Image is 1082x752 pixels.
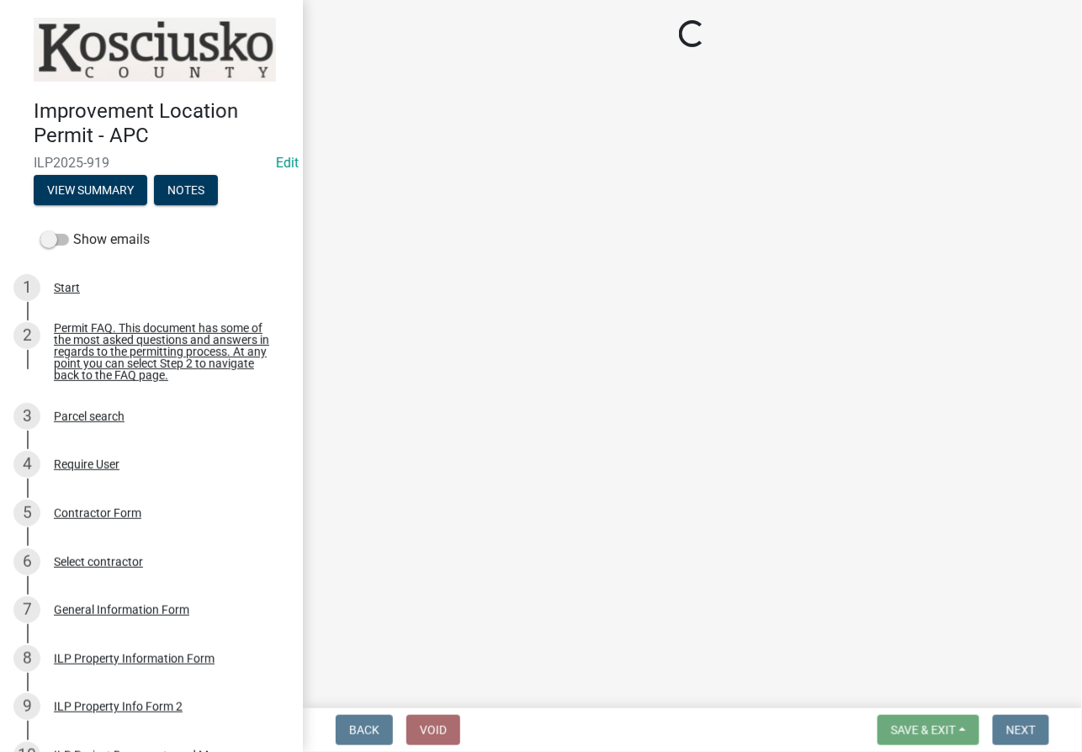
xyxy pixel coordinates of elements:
a: Edit [276,155,299,171]
span: Save & Exit [891,723,956,737]
div: 3 [13,403,40,430]
img: Kosciusko County, Indiana [34,18,276,82]
button: Next [993,715,1049,745]
wm-modal-confirm: Notes [154,184,218,198]
div: ILP Property Information Form [54,653,215,665]
button: Void [406,715,460,745]
div: 1 [13,274,40,301]
button: Notes [154,175,218,205]
span: Next [1006,723,1036,737]
div: Contractor Form [54,507,141,519]
wm-modal-confirm: Summary [34,184,147,198]
div: 8 [13,645,40,672]
div: Parcel search [54,410,125,422]
wm-modal-confirm: Edit Application Number [276,155,299,171]
span: Back [349,723,379,737]
h4: Improvement Location Permit - APC [34,99,289,148]
div: 4 [13,451,40,478]
div: 2 [13,322,40,349]
div: 7 [13,596,40,623]
div: ILP Property Info Form 2 [54,701,183,712]
div: 6 [13,548,40,575]
div: Permit FAQ. This document has some of the most asked questions and answers in regards to the perm... [54,322,276,381]
button: View Summary [34,175,147,205]
div: Select contractor [54,556,143,568]
button: Save & Exit [878,715,979,745]
div: Start [54,282,80,294]
div: General Information Form [54,604,189,616]
button: Back [336,715,393,745]
div: 9 [13,693,40,720]
label: Show emails [40,230,150,250]
div: 5 [13,500,40,527]
span: ILP2025-919 [34,155,269,171]
div: Require User [54,458,119,470]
